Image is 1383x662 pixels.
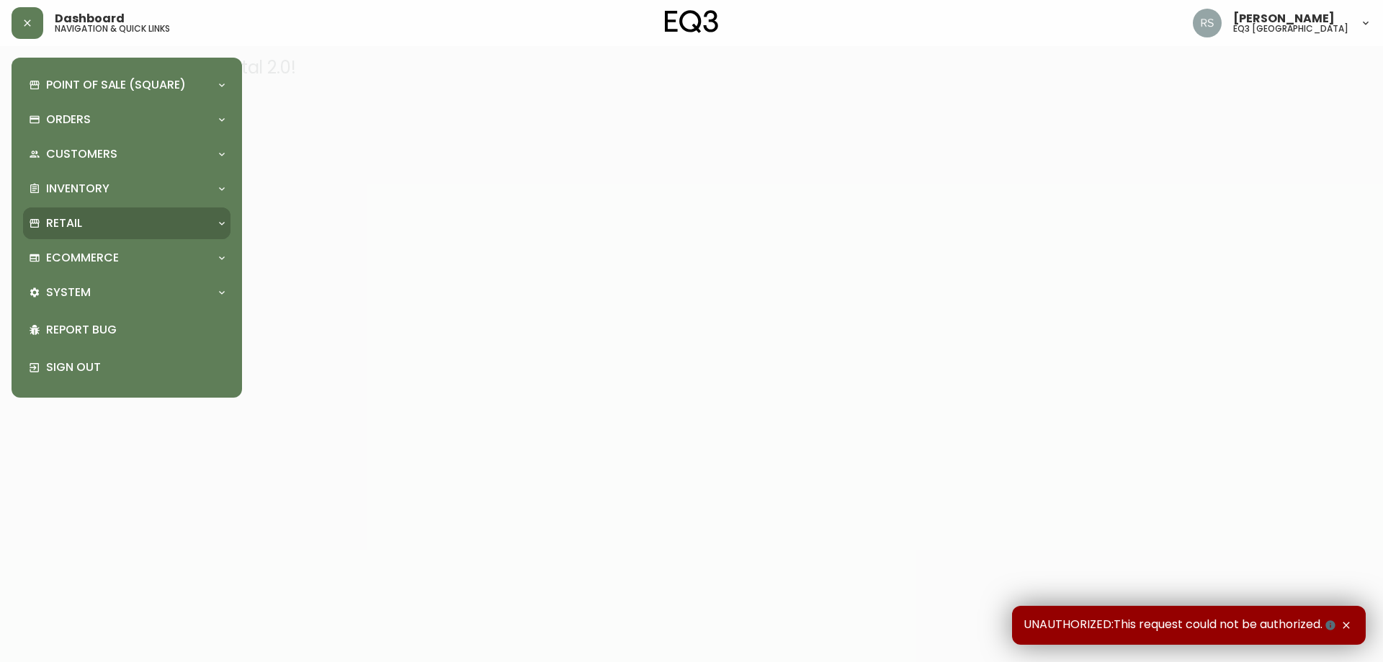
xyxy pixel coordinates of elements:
[23,207,230,239] div: Retail
[55,13,125,24] span: Dashboard
[23,173,230,205] div: Inventory
[46,359,225,375] p: Sign Out
[55,24,170,33] h5: navigation & quick links
[46,285,91,300] p: System
[23,104,230,135] div: Orders
[23,277,230,308] div: System
[46,250,119,266] p: Ecommerce
[1024,617,1338,633] span: UNAUTHORIZED:This request could not be authorized.
[23,138,230,170] div: Customers
[46,146,117,162] p: Customers
[23,311,230,349] div: Report Bug
[23,242,230,274] div: Ecommerce
[46,215,82,231] p: Retail
[46,181,109,197] p: Inventory
[1233,13,1335,24] span: [PERSON_NAME]
[46,322,225,338] p: Report Bug
[1193,9,1222,37] img: 8fb1f8d3fb383d4dec505d07320bdde0
[23,349,230,386] div: Sign Out
[23,69,230,101] div: Point of Sale (Square)
[1233,24,1348,33] h5: eq3 [GEOGRAPHIC_DATA]
[665,10,718,33] img: logo
[46,112,91,128] p: Orders
[46,77,186,93] p: Point of Sale (Square)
